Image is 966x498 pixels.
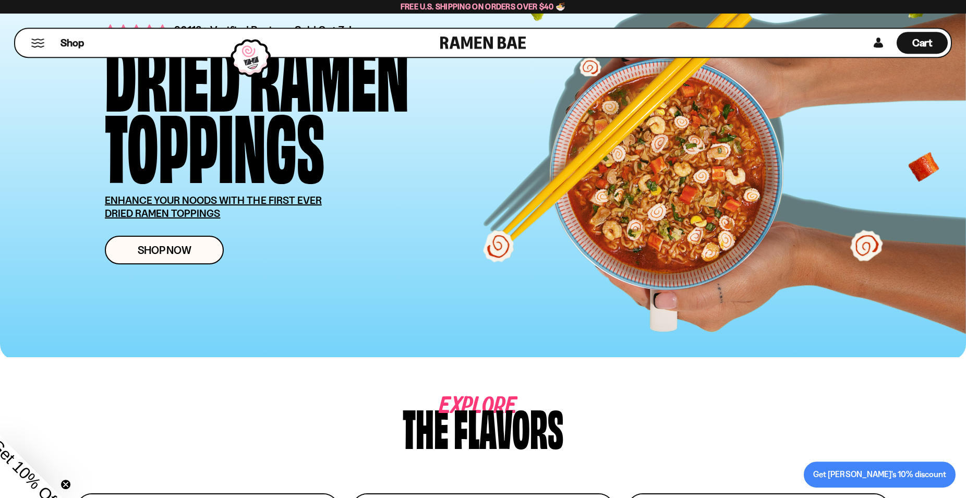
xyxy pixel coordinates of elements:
[454,402,563,451] div: flavors
[249,35,409,107] div: Ramen
[61,36,84,50] span: Shop
[31,39,45,47] button: Mobile Menu Trigger
[912,37,933,49] span: Cart
[61,479,71,490] button: Close teaser
[813,468,946,481] div: Get [PERSON_NAME]'s 10% discount
[105,194,322,220] u: ENHANCE YOUR NOODS WITH THE FIRST EVER DRIED RAMEN TOPPINGS
[61,32,84,54] a: Shop
[138,245,191,256] span: Shop Now
[105,236,224,264] a: Shop Now
[403,402,449,451] div: The
[105,107,324,178] div: Toppings
[897,29,948,57] div: Cart
[401,2,566,11] span: Free U.S. Shipping on Orders over $40 🍜
[439,402,485,411] span: Explore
